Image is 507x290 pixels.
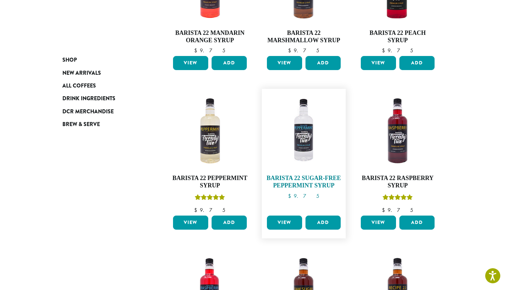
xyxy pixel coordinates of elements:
span: Brew & Serve [62,120,100,129]
a: Shop [62,54,143,66]
button: Add [305,56,341,70]
div: Rated 5.00 out of 5 [195,193,225,204]
a: Brew & Serve [62,118,143,131]
a: View [173,216,208,230]
a: DCR Merchandise [62,105,143,118]
bdi: 9.75 [194,47,225,54]
span: $ [194,207,200,214]
span: $ [288,192,294,199]
a: Barista 22 Sugar-Free Peppermint Syrup $9.75 [265,92,342,213]
span: All Coffees [62,82,96,90]
bdi: 9.75 [382,47,413,54]
h4: Barista 22 Marshmallow Syrup [265,30,342,44]
a: Barista 22 Raspberry SyrupRated 5.00 out of 5 $9.75 [359,92,436,213]
img: RASPBERRY-300x300.png [359,92,436,169]
span: $ [382,207,388,214]
button: Add [212,56,247,70]
button: Add [212,216,247,230]
a: New Arrivals [62,66,143,79]
span: $ [194,47,200,54]
h4: Barista 22 Peach Syrup [359,30,436,44]
span: DCR Merchandise [62,108,114,116]
a: All Coffees [62,79,143,92]
img: PEPPERMINT-300x300.png [171,92,248,169]
img: SF-PEPPERMINT-300x300.png [265,92,342,169]
button: Add [399,56,435,70]
a: View [361,216,396,230]
a: View [267,216,302,230]
bdi: 9.75 [382,207,413,214]
button: Add [399,216,435,230]
bdi: 9.75 [288,192,319,199]
span: $ [288,47,294,54]
a: View [267,56,302,70]
a: View [361,56,396,70]
bdi: 9.75 [194,207,225,214]
h4: Barista 22 Raspberry Syrup [359,175,436,189]
span: New Arrivals [62,69,101,77]
bdi: 9.75 [288,47,319,54]
button: Add [305,216,341,230]
h4: Barista 22 Sugar-Free Peppermint Syrup [265,175,342,189]
a: Drink Ingredients [62,92,143,105]
a: Barista 22 Peppermint SyrupRated 5.00 out of 5 $9.75 [171,92,248,213]
a: View [173,56,208,70]
h4: Barista 22 Mandarin Orange Syrup [171,30,248,44]
span: $ [382,47,388,54]
span: Shop [62,56,77,64]
h4: Barista 22 Peppermint Syrup [171,175,248,189]
span: Drink Ingredients [62,95,115,103]
div: Rated 5.00 out of 5 [383,193,413,204]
